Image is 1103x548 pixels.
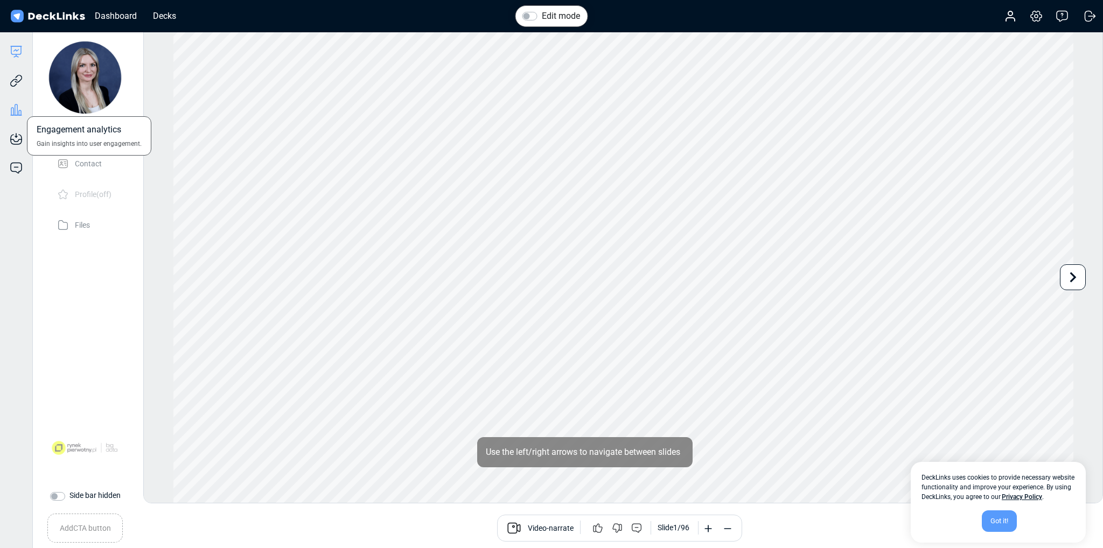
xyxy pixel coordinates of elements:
div: Use the left/right arrows to navigate between slides [477,437,693,467]
div: Decks [148,9,181,23]
img: avatar [47,40,123,115]
span: Video-narrate [528,523,574,536]
span: Engagement analytics [37,123,121,139]
label: Side bar hidden [69,490,121,501]
a: Privacy Policy [1002,493,1042,501]
div: Dashboard [89,9,142,23]
div: Got it! [982,510,1017,532]
div: Slide 1 / 96 [658,522,689,533]
label: Edit mode [542,10,580,23]
span: DeckLinks uses cookies to provide necessary website functionality and improve your experience. By... [922,473,1075,502]
img: DeckLinks [9,9,87,24]
span: Gain insights into user engagement. [37,139,142,149]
